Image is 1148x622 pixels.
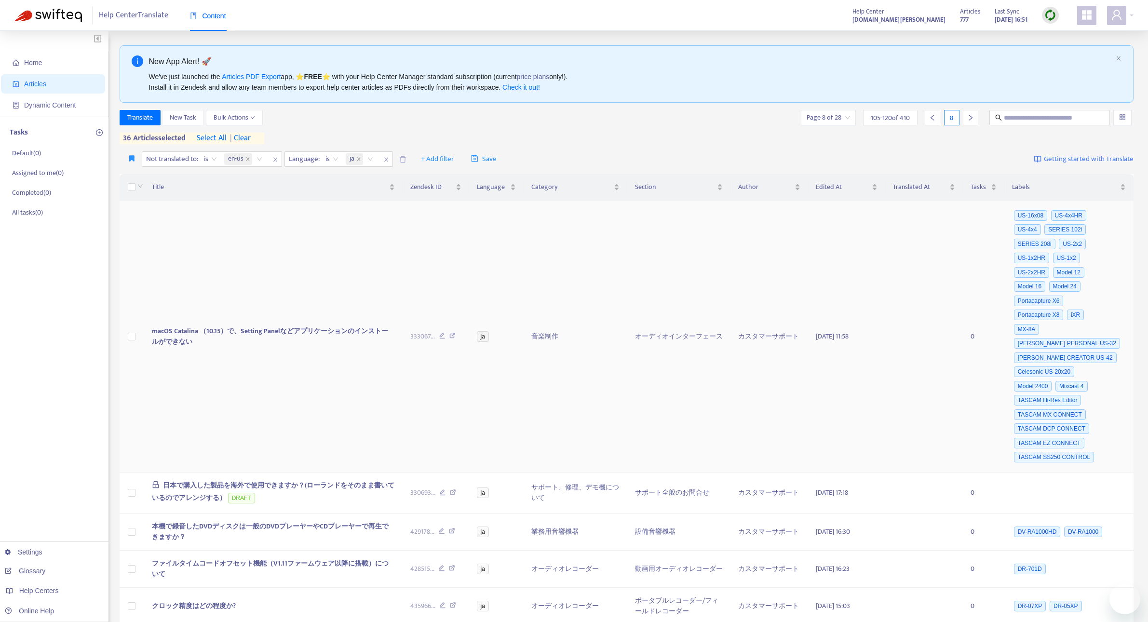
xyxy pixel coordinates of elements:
[1014,253,1049,263] span: US-1x2HR
[471,153,497,165] span: Save
[346,153,363,165] span: ja
[403,174,469,201] th: Zendesk ID
[464,151,504,167] button: saveSave
[204,152,217,166] span: is
[152,558,389,580] span: ファイルタイムコードオフセット機能（V1.11ファームウェア以降に搭載）について
[1044,9,1056,21] img: sync.dc5367851b00ba804db3.png
[206,110,263,125] button: Bulk Actionsdown
[325,152,338,166] span: is
[816,487,848,498] span: [DATE] 17:18
[730,201,808,473] td: カスタマーサポート
[13,102,19,108] span: container
[502,83,540,91] a: Check it out!
[627,174,730,201] th: Section
[524,514,627,551] td: 業務用音響機器
[524,174,627,201] th: Category
[1014,324,1040,335] span: MX-8A
[197,133,227,144] span: select all
[410,331,435,342] span: 333067 ...
[250,115,255,120] span: down
[816,563,850,574] span: [DATE] 16:23
[1034,155,1041,163] img: image-link
[228,493,255,503] span: DRAFT
[524,201,627,473] td: 音楽制作
[852,14,945,25] a: [DOMAIN_NAME][PERSON_NAME]
[24,101,76,109] span: Dynamic Content
[944,110,959,125] div: 8
[410,527,434,537] span: 429178 ...
[1044,154,1134,165] span: Getting started with Translate
[1014,395,1081,406] span: TASCAM Hi-Res Editor
[96,129,103,136] span: plus-circle
[960,14,969,25] strong: 777
[12,188,51,198] p: Completed ( 0 )
[228,153,243,165] span: en-us
[960,6,980,17] span: Articles
[1014,296,1064,306] span: Portacapture X6
[152,481,160,488] span: lock
[227,133,251,144] span: clear
[12,207,43,217] p: All tasks ( 0 )
[285,152,321,166] span: Language :
[852,6,884,17] span: Help Center
[142,152,200,166] span: Not translated to :
[137,183,143,189] span: down
[24,80,46,88] span: Articles
[1116,55,1121,62] button: close
[410,182,454,192] span: Zendesk ID
[893,182,947,192] span: Translated At
[730,551,808,588] td: カスタマーサポート
[13,59,19,66] span: home
[410,601,435,611] span: 435966 ...
[730,473,808,514] td: カスタマーサポート
[152,325,388,347] span: macOS Catalina （10.15）で、Setting Panelなどアプリケーションのインストールができない
[144,174,403,201] th: Title
[816,526,850,537] span: [DATE] 16:30
[99,6,168,25] span: Help Center Translate
[410,564,434,574] span: 428515 ...
[995,6,1019,17] span: Last Sync
[152,600,236,611] span: クロック精度はどの程度か?
[1059,239,1086,249] span: US-2x2
[1111,9,1122,21] span: user
[19,587,59,595] span: Help Centers
[1014,239,1055,249] span: SERIES 208i
[14,9,82,22] img: Swifteq
[421,153,454,165] span: + Add filter
[356,157,361,162] span: close
[1014,381,1052,392] span: Model 2400
[477,487,489,498] span: ja
[1014,601,1046,611] span: DR-07XP
[1014,338,1120,349] span: [PERSON_NAME] PERSONAL US-32
[1014,267,1049,278] span: US-2x2HR
[1116,55,1121,61] span: close
[10,127,28,138] p: Tasks
[1064,527,1102,537] span: DV-RA1000
[1014,224,1041,235] span: US-4x4
[120,110,161,125] button: Translate
[224,153,252,165] span: en-us
[1053,253,1080,263] span: US-1x2
[1050,601,1082,611] span: DR-05XP
[380,154,392,165] span: close
[477,564,489,574] span: ja
[635,182,715,192] span: Section
[469,174,524,201] th: Language
[971,182,989,192] span: Tasks
[152,480,395,503] span: 日本で購入した製品を海外で使用できますか？(ローランドをそのまま書いているのでアレンジする）
[1014,527,1061,537] span: DV-RA1000HD
[1014,352,1117,363] span: [PERSON_NAME] CREATOR US-42
[1014,423,1089,434] span: TASCAM DCP CONNECT
[730,174,808,201] th: Author
[149,55,1112,68] div: New App Alert! 🚀
[1004,174,1134,201] th: Labels
[816,600,850,611] span: [DATE] 15:03
[152,521,389,542] span: 本機で録音したDVDディスクは一般のDVDプレーヤーやCDプレーヤーで再生できますか？
[963,473,1004,514] td: 0
[13,81,19,87] span: account-book
[127,112,153,123] span: Translate
[245,157,250,162] span: close
[132,55,143,67] span: info-circle
[1044,224,1086,235] span: SERIES 102i
[477,527,489,537] span: ja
